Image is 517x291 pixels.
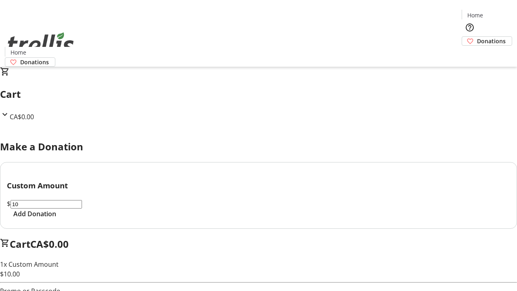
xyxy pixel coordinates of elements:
span: $ [7,199,11,208]
a: Home [462,11,488,19]
a: Donations [5,57,55,67]
span: Donations [477,37,506,45]
h3: Custom Amount [7,180,510,191]
span: Home [467,11,483,19]
span: Home [11,48,26,57]
span: Donations [20,58,49,66]
a: Donations [462,36,512,46]
input: Donation Amount [11,200,82,209]
button: Cart [462,46,478,62]
img: Orient E2E Organization O5ZiHww0Ef's Logo [5,23,77,64]
span: CA$0.00 [30,237,69,251]
button: Add Donation [7,209,63,219]
span: Add Donation [13,209,56,219]
span: CA$0.00 [10,112,34,121]
button: Help [462,19,478,36]
a: Home [5,48,31,57]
